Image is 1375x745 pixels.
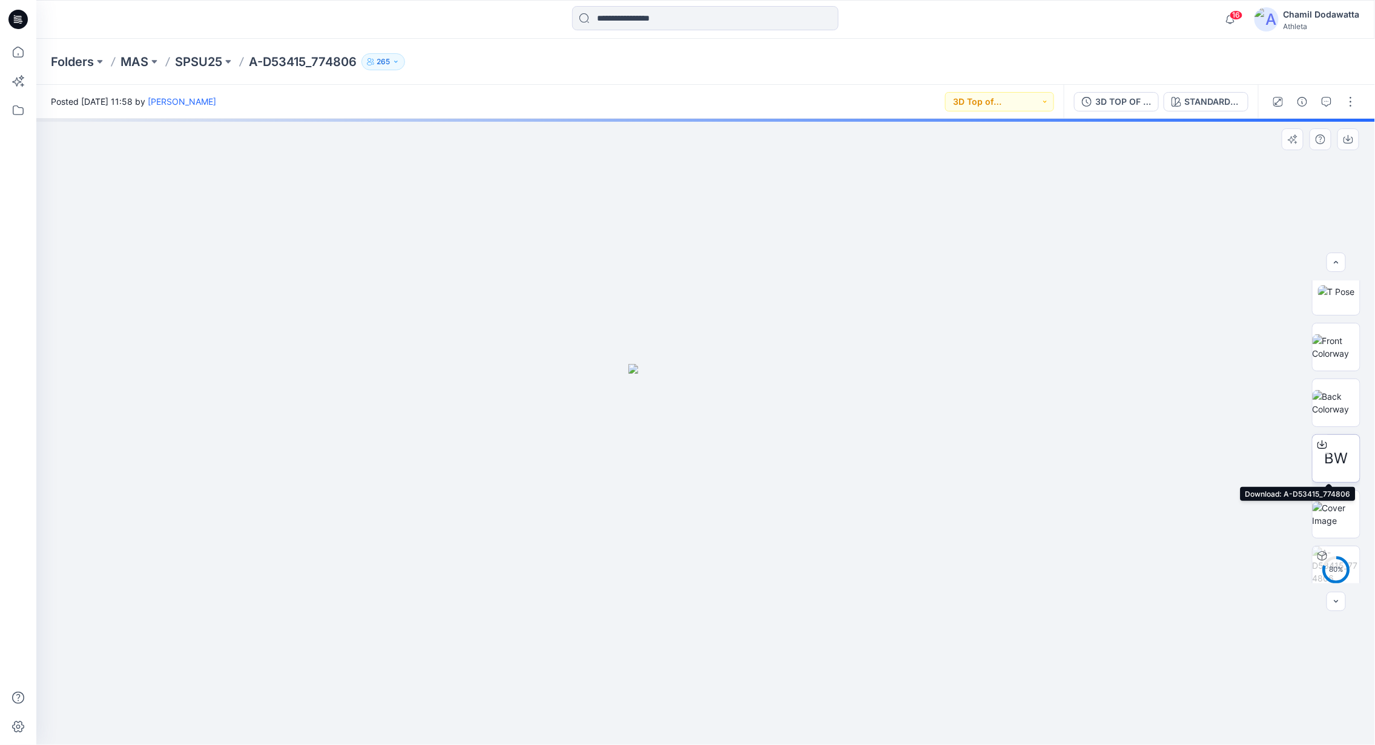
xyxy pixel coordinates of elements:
div: 80 % [1322,565,1351,575]
img: eyJhbGciOiJIUzI1NiIsImtpZCI6IjAiLCJzbHQiOiJzZXMiLCJ0eXAiOiJKV1QifQ.eyJkYXRhIjp7InR5cGUiOiJzdG9yYW... [628,364,783,745]
div: 3D TOP OF PRODUCTION (Vender) [1095,95,1151,108]
button: 265 [361,53,405,70]
button: Details [1293,92,1312,111]
span: BW [1325,448,1348,469]
p: 265 [377,55,390,68]
button: 3D TOP OF PRODUCTION (Vender) [1074,92,1159,111]
div: Chamil Dodawatta [1284,7,1360,22]
div: STANDARD GREY SCALE [1185,95,1241,108]
img: Back Colorway [1313,390,1360,416]
a: [PERSON_NAME] [148,96,216,107]
a: MAS [120,53,148,70]
img: Front Colorway [1313,334,1360,360]
button: STANDARD GREY SCALE [1164,92,1248,111]
a: SPSU25 [175,53,222,70]
img: Cover Image [1313,502,1360,527]
a: Folders [51,53,94,70]
img: T Pose [1318,285,1355,298]
span: Posted [DATE] 11:58 by [51,95,216,108]
p: A-D53415_774806 [249,53,357,70]
img: avatar [1255,7,1279,31]
div: Athleta [1284,22,1360,31]
img: A-D53415_774806 STANDARD GREY SCALE [1313,546,1360,594]
span: 16 [1230,10,1243,20]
